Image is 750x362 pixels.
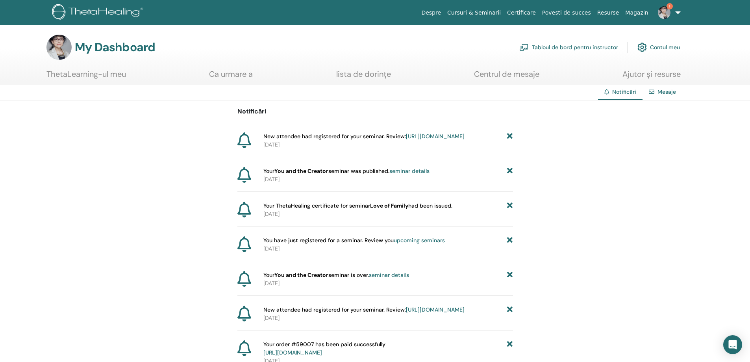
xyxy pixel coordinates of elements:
[622,69,681,85] a: Ajutor și resurse
[263,236,445,245] span: You have just registered for a seminar. Review you
[723,335,742,354] div: Open Intercom Messenger
[637,39,680,56] a: Contul meu
[474,69,539,85] a: Centrul de mesaje
[667,3,673,9] span: 1
[504,6,539,20] a: Certificare
[52,4,146,22] img: logo.png
[406,306,465,313] a: [URL][DOMAIN_NAME]
[263,202,452,210] span: Your ThetaHealing certificate for seminar had been issued.
[263,349,322,356] a: [URL][DOMAIN_NAME]
[263,340,385,357] span: Your order #59007 has been paid successfully
[637,41,647,54] img: cog.svg
[263,271,409,279] span: Your seminar is over.
[336,69,391,85] a: lista de dorințe
[622,6,651,20] a: Magazin
[444,6,504,20] a: Cursuri & Seminarii
[274,271,328,278] strong: You and the Creator
[389,167,430,175] a: seminar details
[658,6,670,19] img: default.jpg
[237,107,513,116] p: Notificări
[263,306,465,314] span: New attendee had registered for your seminar. Review:
[263,167,430,175] span: Your seminar was published.
[46,69,126,85] a: ThetaLearning-ul meu
[539,6,594,20] a: Povesti de succes
[263,175,513,184] p: [DATE]
[274,167,328,175] strong: You and the Creator
[209,69,253,85] a: Ca urmare a
[75,40,155,54] h3: My Dashboard
[263,132,465,141] span: New attendee had registered for your seminar. Review:
[394,237,445,244] a: upcoming seminars
[612,88,636,95] span: Notificări
[418,6,444,20] a: Despre
[263,314,513,322] p: [DATE]
[594,6,622,20] a: Resurse
[263,210,513,218] p: [DATE]
[263,245,513,253] p: [DATE]
[369,271,409,278] a: seminar details
[370,202,408,209] b: Love of Family
[519,39,618,56] a: Tabloul de bord pentru instructor
[519,44,529,51] img: chalkboard-teacher.svg
[657,88,676,95] a: Mesaje
[263,279,513,288] p: [DATE]
[406,133,465,140] a: [URL][DOMAIN_NAME]
[263,141,513,149] p: [DATE]
[46,35,72,60] img: default.jpg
